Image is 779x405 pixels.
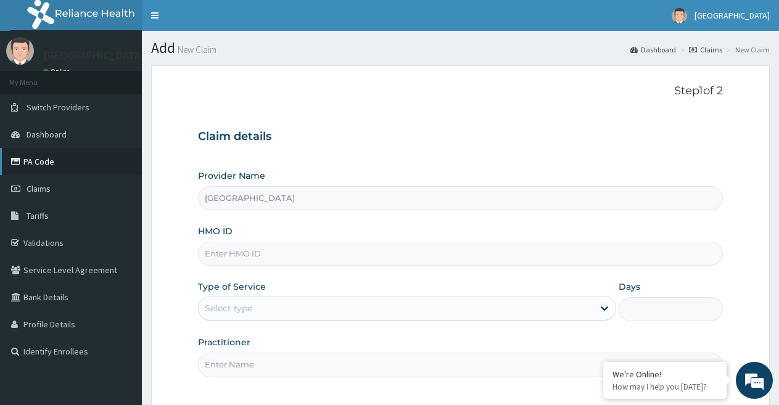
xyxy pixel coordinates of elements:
[198,280,266,293] label: Type of Service
[27,129,67,140] span: Dashboard
[198,170,265,182] label: Provider Name
[723,44,770,55] li: New Claim
[27,102,89,113] span: Switch Providers
[612,382,717,392] p: How may I help you today?
[151,40,770,56] h1: Add
[27,183,51,194] span: Claims
[205,302,252,314] div: Select type
[198,225,233,237] label: HMO ID
[198,353,723,377] input: Enter Name
[43,50,145,61] p: [GEOGRAPHIC_DATA]
[612,369,717,380] div: We're Online!
[23,62,50,92] img: d_794563401_company_1708531726252_794563401
[202,6,232,36] div: Minimize live chat window
[619,280,640,293] label: Days
[6,37,34,65] img: User Image
[198,84,723,98] p: Step 1 of 2
[198,242,723,266] input: Enter HMO ID
[43,67,73,76] a: Online
[6,272,235,315] textarea: Type your message and hit 'Enter'
[672,8,687,23] img: User Image
[72,123,170,247] span: We're online!
[198,130,723,144] h3: Claim details
[27,210,49,221] span: Tariffs
[689,44,722,55] a: Claims
[64,69,207,85] div: Chat with us now
[175,45,216,54] small: New Claim
[630,44,676,55] a: Dashboard
[695,10,770,21] span: [GEOGRAPHIC_DATA]
[198,336,250,348] label: Practitioner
